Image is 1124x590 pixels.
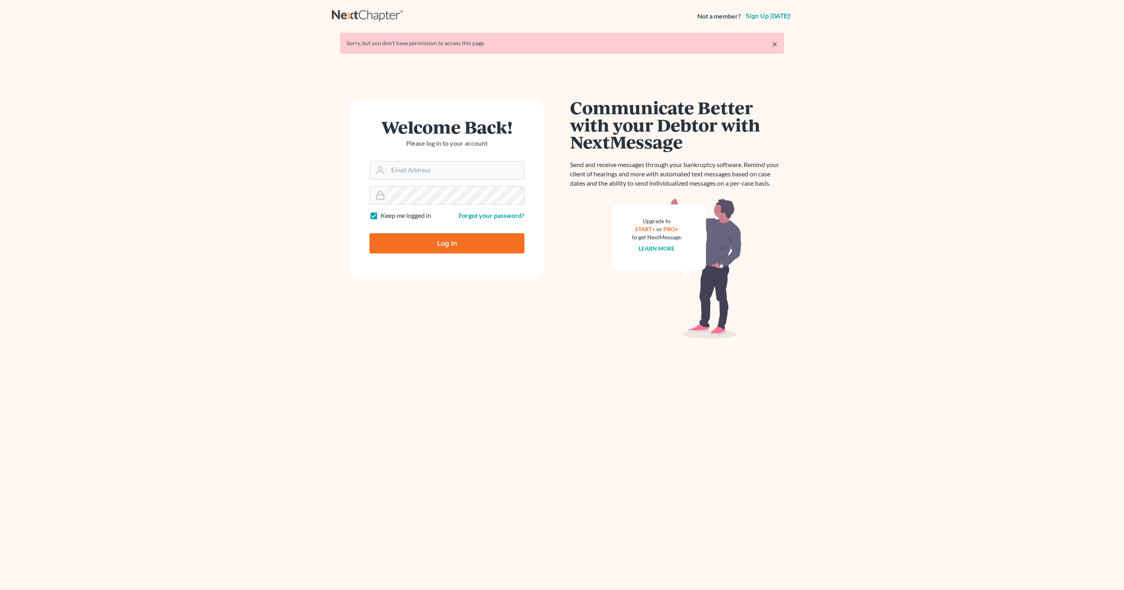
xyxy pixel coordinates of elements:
a: PRO+ [664,226,679,232]
p: Please log in to your account [369,139,524,148]
img: nextmessage_bg-59042aed3d76b12b5cd301f8e5b87938c9018125f34e5fa2b7a6b67550977c72.svg [612,198,742,339]
input: Email Address [388,161,524,179]
h1: Welcome Back! [369,118,524,136]
a: Sign up [DATE]! [744,13,792,19]
a: START+ [635,226,656,232]
a: Learn more [639,245,675,252]
strong: Not a member? [697,12,741,21]
p: Send and receive messages through your bankruptcy software. Remind your client of hearings and mo... [570,160,784,188]
div: to get NextMessage. [632,233,682,241]
div: Sorry, but you don't have permission to access this page [346,39,778,47]
a: Forgot your password? [459,211,524,219]
span: or [657,226,663,232]
div: Upgrade to [632,217,682,225]
h1: Communicate Better with your Debtor with NextMessage [570,99,784,151]
label: Keep me logged in [381,211,431,220]
input: Log In [369,233,524,253]
a: × [772,39,778,49]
